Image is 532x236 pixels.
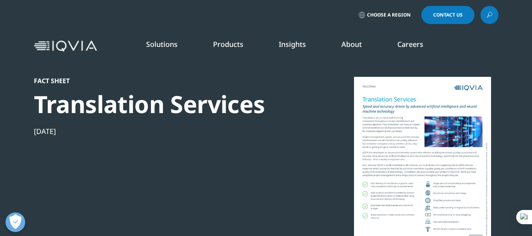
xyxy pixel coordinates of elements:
[6,212,25,232] button: Open Preferences
[34,41,97,52] img: IQVIA Healthcare Information Technology and Pharma Clinical Research Company
[213,39,243,49] a: Products
[34,126,304,136] div: [DATE]
[146,39,178,49] a: Solutions
[341,39,362,49] a: About
[421,6,475,24] a: Contact Us
[100,28,499,65] nav: Primary
[433,13,463,17] span: Contact Us
[397,39,423,49] a: Careers
[34,89,304,119] div: Translation Services
[279,39,306,49] a: Insights
[367,12,411,18] span: Choose a Region
[34,77,304,85] div: Fact Sheet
